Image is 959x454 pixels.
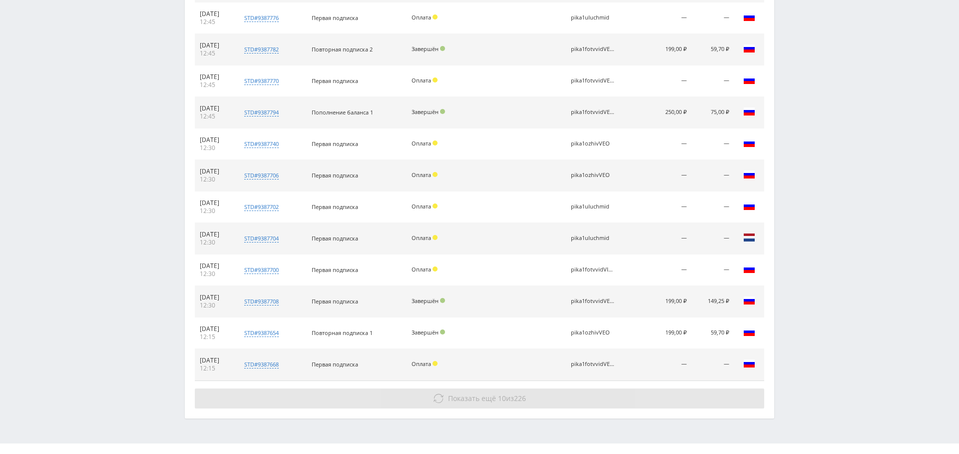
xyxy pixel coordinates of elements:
span: Оплата [412,202,431,210]
span: Первая подписка [312,171,358,179]
td: 199,00 ₽ [640,34,692,65]
div: 12:15 [200,364,230,372]
div: 12:45 [200,49,230,57]
td: — [640,2,692,34]
td: — [640,349,692,380]
div: pika1ozhivVEO [571,172,616,178]
td: — [692,128,734,160]
div: std#9387770 [244,77,279,85]
span: Оплата [412,171,431,178]
div: pika1ozhivVEO [571,140,616,147]
span: Оплата [412,265,431,273]
img: rus.png [743,263,755,275]
div: 12:45 [200,112,230,120]
div: std#9387706 [244,171,279,179]
button: Показать ещё 10из226 [195,388,764,408]
td: — [692,2,734,34]
td: — [692,223,734,254]
div: std#9387702 [244,203,279,211]
span: 10 [498,393,506,403]
td: 199,00 ₽ [640,286,692,317]
td: — [692,349,734,380]
span: Холд [433,172,438,177]
img: rus.png [743,168,755,180]
div: std#9387794 [244,108,279,116]
div: [DATE] [200,136,230,144]
div: [DATE] [200,356,230,364]
span: Завершён [412,328,439,336]
td: — [692,191,734,223]
div: pika1uluchmid [571,14,616,21]
span: Оплата [412,360,431,367]
span: Первая подписка [312,297,358,305]
div: pika1fotvvidVEO3 [571,46,616,52]
span: Завершён [412,297,439,304]
div: 12:30 [200,144,230,152]
div: std#9387654 [244,329,279,337]
span: Пополнение баланса 1 [312,108,373,116]
div: [DATE] [200,10,230,18]
span: Повторная подписка 1 [312,329,373,336]
div: pika1fotvvidVEO3 [571,361,616,367]
td: — [640,254,692,286]
div: [DATE] [200,73,230,81]
span: Холд [433,77,438,82]
div: std#9387700 [244,266,279,274]
div: pika1uluchmid [571,203,616,210]
span: Повторная подписка 2 [312,45,373,53]
span: Холд [433,361,438,366]
span: Подтвержден [440,298,445,303]
td: — [692,254,734,286]
span: Холд [433,203,438,208]
img: rus.png [743,74,755,86]
td: 250,00 ₽ [640,97,692,128]
div: pika1fotvvidVEO3 [571,77,616,84]
img: rus.png [743,42,755,54]
div: 12:45 [200,18,230,26]
td: — [692,160,734,191]
span: Первая подписка [312,140,358,147]
img: rus.png [743,294,755,306]
div: [DATE] [200,325,230,333]
span: Оплата [412,76,431,84]
div: pika1uluchmid [571,235,616,241]
td: — [640,223,692,254]
span: Оплата [412,139,431,147]
td: 59,70 ₽ [692,34,734,65]
span: Холд [433,14,438,19]
img: rus.png [743,105,755,117]
td: 149,25 ₽ [692,286,734,317]
span: Холд [433,235,438,240]
span: из [448,393,526,403]
span: Первая подписка [312,234,358,242]
span: Оплата [412,234,431,241]
div: 12:45 [200,81,230,89]
div: 12:30 [200,207,230,215]
span: Первая подписка [312,77,358,84]
td: 59,70 ₽ [692,317,734,349]
span: Холд [433,140,438,145]
td: — [640,128,692,160]
div: 12:30 [200,270,230,278]
div: 12:30 [200,301,230,309]
div: std#9387740 [244,140,279,148]
span: Подтвержден [440,329,445,334]
div: pika1fotvvidVIDGEN [571,266,616,273]
img: rus.png [743,11,755,23]
span: Подтвержден [440,109,445,114]
td: — [640,160,692,191]
div: std#9387782 [244,45,279,53]
div: std#9387668 [244,360,279,368]
div: pika1ozhivVEO [571,329,616,336]
img: rus.png [743,326,755,338]
div: pika1fotvvidVEO3 [571,109,616,115]
div: pika1fotvvidVEO3 [571,298,616,304]
td: — [640,191,692,223]
div: 12:15 [200,333,230,341]
div: [DATE] [200,230,230,238]
span: Завершён [412,45,439,52]
td: 199,00 ₽ [640,317,692,349]
td: — [640,65,692,97]
span: Первая подписка [312,14,358,21]
div: std#9387704 [244,234,279,242]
